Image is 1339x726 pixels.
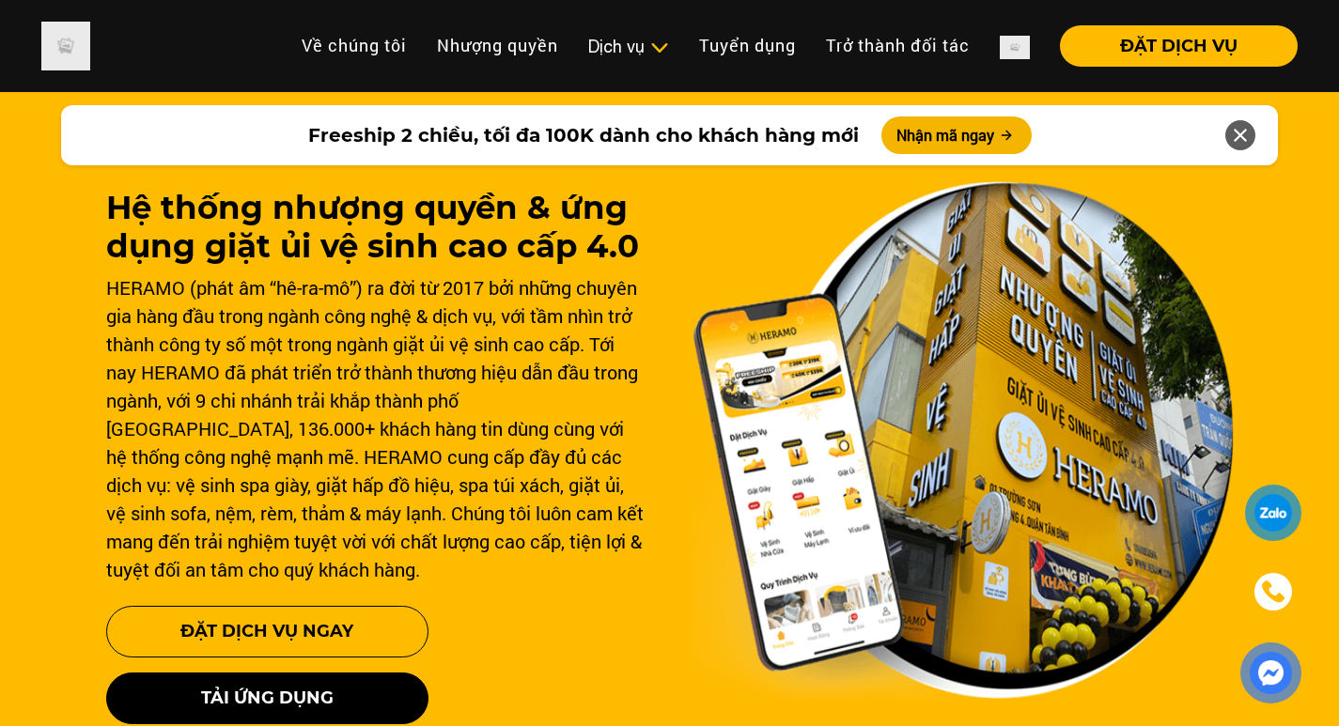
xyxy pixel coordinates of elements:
[693,181,1234,700] img: banner
[422,25,573,66] a: Nhượng quyền
[649,39,669,57] img: subToggleIcon
[811,25,985,66] a: Trở thành đối tác
[1261,579,1285,604] img: phone-icon
[588,34,669,59] div: Dịch vụ
[106,189,647,266] h1: Hệ thống nhượng quyền & ứng dụng giặt ủi vệ sinh cao cấp 4.0
[106,606,428,657] button: Đặt Dịch Vụ Ngay
[1060,25,1298,67] button: ĐẶT DỊCH VỤ
[1045,38,1298,54] a: ĐẶT DỊCH VỤ
[1248,566,1299,617] a: phone-icon
[308,121,859,149] span: Freeship 2 chiều, tối đa 100K dành cho khách hàng mới
[881,116,1032,154] button: Nhận mã ngay
[684,25,811,66] a: Tuyển dụng
[106,672,428,724] button: Tải ứng dụng
[287,25,422,66] a: Về chúng tôi
[106,273,647,583] div: HERAMO (phát âm “hê-ra-mô”) ra đời từ 2017 bởi những chuyên gia hàng đầu trong ngành công nghệ & ...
